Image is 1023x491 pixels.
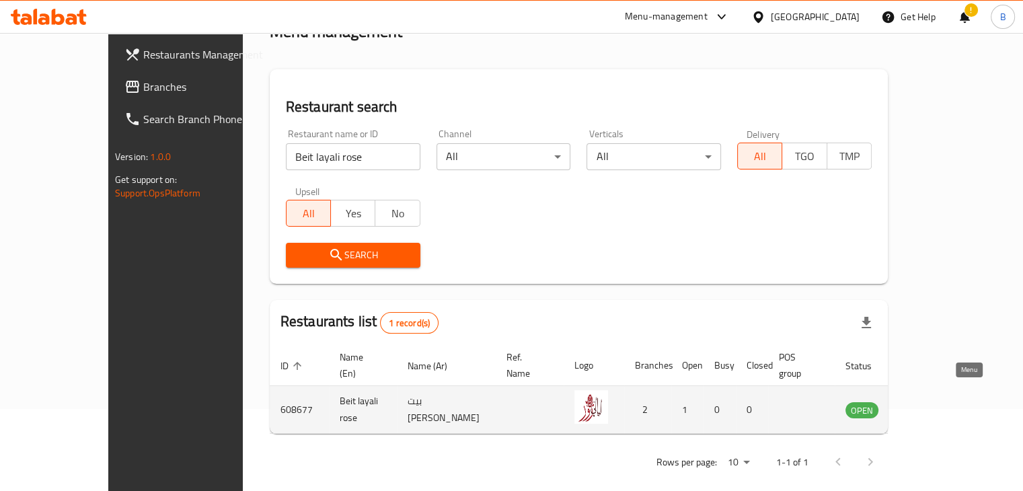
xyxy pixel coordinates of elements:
[747,129,780,139] label: Delivery
[625,9,708,25] div: Menu-management
[833,147,866,166] span: TMP
[845,402,878,418] div: OPEN
[782,143,827,169] button: TGO
[270,345,952,434] table: enhanced table
[736,386,768,434] td: 0
[999,9,1006,24] span: B
[586,143,721,170] div: All
[776,454,808,471] p: 1-1 of 1
[270,21,402,42] h2: Menu management
[286,243,420,268] button: Search
[295,186,320,196] label: Upsell
[292,204,326,223] span: All
[779,349,819,381] span: POS group
[624,386,671,434] td: 2
[270,386,329,434] td: 608677
[506,349,547,381] span: Ref. Name
[743,147,777,166] span: All
[850,307,882,339] div: Export file
[827,143,872,169] button: TMP
[771,9,860,24] div: [GEOGRAPHIC_DATA]
[286,143,420,170] input: Search for restaurant name or ID..
[656,454,717,471] p: Rows per page:
[143,111,268,127] span: Search Branch Phone
[115,184,200,202] a: Support.OpsPlatform
[408,358,465,374] span: Name (Ar)
[150,148,171,165] span: 1.0.0
[671,345,704,386] th: Open
[574,390,608,424] img: Beit layali rose
[114,38,279,71] a: Restaurants Management
[845,403,878,418] span: OPEN
[671,386,704,434] td: 1
[704,345,736,386] th: Busy
[845,358,889,374] span: Status
[297,247,410,264] span: Search
[722,453,755,473] div: Rows per page:
[286,97,872,117] h2: Restaurant search
[624,345,671,386] th: Branches
[115,171,177,188] span: Get support on:
[397,386,496,434] td: بيت [PERSON_NAME]
[437,143,571,170] div: All
[737,143,782,169] button: All
[375,200,420,227] button: No
[340,349,381,381] span: Name (En)
[564,345,624,386] th: Logo
[143,79,268,95] span: Branches
[788,147,821,166] span: TGO
[381,204,414,223] span: No
[736,345,768,386] th: Closed
[380,312,439,334] div: Total records count
[704,386,736,434] td: 0
[336,204,370,223] span: Yes
[330,200,375,227] button: Yes
[381,317,438,330] span: 1 record(s)
[329,386,397,434] td: Beit layali rose
[114,71,279,103] a: Branches
[280,358,306,374] span: ID
[115,148,148,165] span: Version:
[114,103,279,135] a: Search Branch Phone
[286,200,331,227] button: All
[280,311,439,334] h2: Restaurants list
[143,46,268,63] span: Restaurants Management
